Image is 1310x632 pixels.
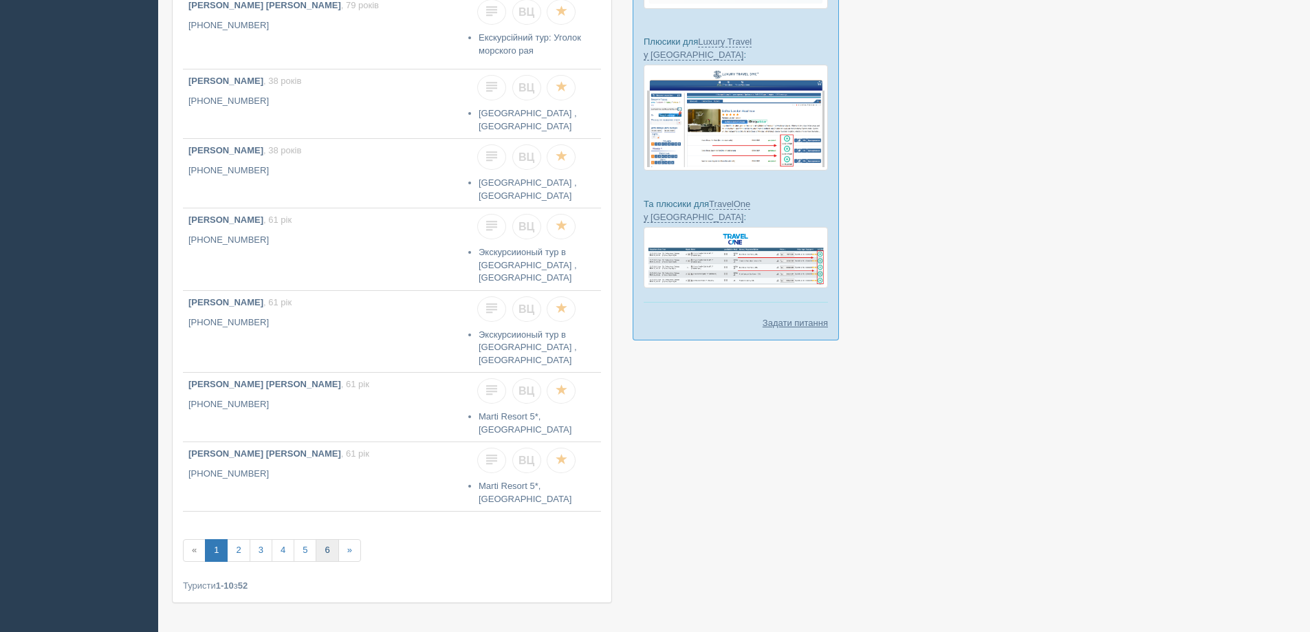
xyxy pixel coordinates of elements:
[188,215,263,225] b: [PERSON_NAME]
[238,580,248,591] b: 52
[183,139,463,201] a: [PERSON_NAME], 38 років [PHONE_NUMBER]
[188,468,458,481] p: [PHONE_NUMBER]
[512,448,541,473] a: ВЦ
[479,481,571,504] a: Marti Resort 5*, [GEOGRAPHIC_DATA]
[188,145,263,155] b: [PERSON_NAME]
[205,539,228,562] a: 1
[188,19,458,32] p: [PHONE_NUMBER]
[479,411,571,435] a: Marti Resort 5*, [GEOGRAPHIC_DATA]
[518,303,534,315] span: ВЦ
[263,215,292,225] span: , 61 рік
[512,296,541,322] a: ВЦ
[183,69,463,131] a: [PERSON_NAME], 38 років [PHONE_NUMBER]
[341,379,369,389] span: , 61 рік
[341,448,369,459] span: , 61 рік
[188,76,263,86] b: [PERSON_NAME]
[263,297,292,307] span: , 61 рік
[188,398,458,411] p: [PHONE_NUMBER]
[183,539,206,562] span: «
[216,580,234,591] b: 1-10
[518,455,534,466] span: ВЦ
[272,539,294,562] a: 4
[479,177,577,201] a: [GEOGRAPHIC_DATA] , [GEOGRAPHIC_DATA]
[294,539,316,562] a: 5
[338,539,361,562] a: »
[518,6,534,18] span: ВЦ
[763,316,828,329] a: Задати питання
[188,95,458,108] p: [PHONE_NUMBER]
[183,208,463,283] a: [PERSON_NAME], 61 рік [PHONE_NUMBER]
[512,75,541,100] a: ВЦ
[644,197,828,224] p: Та плюсики для :
[512,378,541,404] a: ВЦ
[479,329,577,365] a: Экскурсиионый тур в [GEOGRAPHIC_DATA] , [GEOGRAPHIC_DATA]
[188,234,458,247] p: [PHONE_NUMBER]
[644,35,828,61] p: Плюсики для :
[512,214,541,239] a: ВЦ
[644,65,828,171] img: luxury-travel-%D0%BF%D0%BE%D0%B4%D0%B1%D0%BE%D1%80%D0%BA%D0%B0-%D1%81%D1%80%D0%BC-%D0%B4%D0%BB%D1...
[188,164,458,177] p: [PHONE_NUMBER]
[479,247,577,283] a: Экскурсиионый тур в [GEOGRAPHIC_DATA] , [GEOGRAPHIC_DATA]
[183,373,463,435] a: [PERSON_NAME] [PERSON_NAME], 61 рік [PHONE_NUMBER]
[644,227,828,288] img: travel-one-%D0%BF%D1%96%D0%B4%D0%B1%D1%96%D1%80%D0%BA%D0%B0-%D1%81%D1%80%D0%BC-%D0%B4%D0%BB%D1%8F...
[227,539,250,562] a: 2
[479,108,577,131] a: [GEOGRAPHIC_DATA] , [GEOGRAPHIC_DATA]
[183,291,463,366] a: [PERSON_NAME], 61 рік [PHONE_NUMBER]
[263,145,301,155] span: , 38 років
[479,32,581,56] a: Екскурсійний тур: Уголок морского рая
[263,76,301,86] span: , 38 років
[518,151,534,163] span: ВЦ
[250,539,272,562] a: 3
[644,36,752,61] a: Luxury Travel у [GEOGRAPHIC_DATA]
[188,379,341,389] b: [PERSON_NAME] [PERSON_NAME]
[518,385,534,397] span: ВЦ
[518,82,534,94] span: ВЦ
[188,448,341,459] b: [PERSON_NAME] [PERSON_NAME]
[188,316,458,329] p: [PHONE_NUMBER]
[188,297,263,307] b: [PERSON_NAME]
[512,144,541,170] a: ВЦ
[183,442,463,504] a: [PERSON_NAME] [PERSON_NAME], 61 рік [PHONE_NUMBER]
[316,539,338,562] a: 6
[644,199,750,223] a: TravelOne у [GEOGRAPHIC_DATA]
[518,221,534,232] span: ВЦ
[183,579,601,592] div: Туристи з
